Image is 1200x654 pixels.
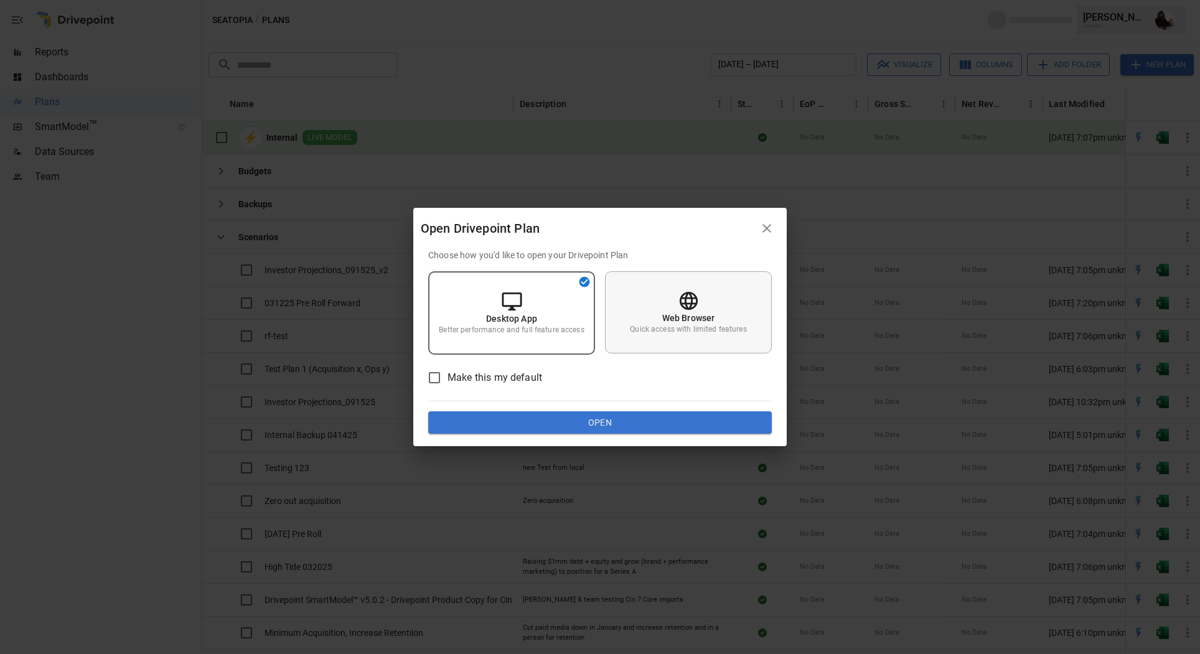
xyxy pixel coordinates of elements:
p: Quick access with limited features [630,324,746,335]
span: Make this my default [448,370,542,385]
p: Desktop App [486,312,537,325]
button: Open [428,411,772,434]
p: Better performance and full feature access [439,325,584,335]
p: Choose how you'd like to open your Drivepoint Plan [428,249,772,261]
p: Web Browser [662,312,715,324]
div: Open Drivepoint Plan [421,218,754,238]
